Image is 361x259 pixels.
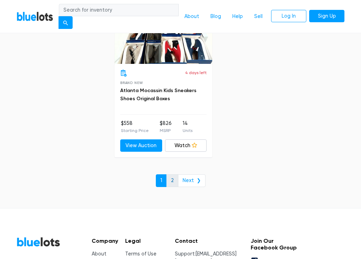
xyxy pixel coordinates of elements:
[251,237,299,251] h5: Join Our Facebook Group
[92,237,118,244] h5: Company
[205,10,227,23] a: Blog
[178,174,206,187] a: Next ❯
[125,251,157,257] a: Terms of Use
[160,120,172,134] li: $826
[17,11,53,22] a: BlueLots
[121,120,149,134] li: $558
[185,70,207,76] p: 4 days left
[271,10,306,23] a: Log In
[120,139,162,152] a: View Auction
[120,88,196,102] a: Atlanta Mocassin Kids Sneakers Shoes Original Boxes
[125,237,168,244] h5: Legal
[227,10,249,23] a: Help
[183,120,192,134] li: 14
[156,174,167,187] a: 1
[17,237,60,247] a: BlueLots
[183,127,192,134] p: Units
[120,81,143,85] span: Brand New
[309,10,344,23] a: Sign Up
[179,10,205,23] a: About
[92,251,106,257] a: About
[249,10,268,23] a: Sell
[160,127,172,134] p: MSRP
[59,4,179,17] input: Search for inventory
[165,139,207,152] a: Watch
[166,174,178,187] a: 2
[121,127,149,134] p: Starting Price
[175,237,243,244] h5: Contact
